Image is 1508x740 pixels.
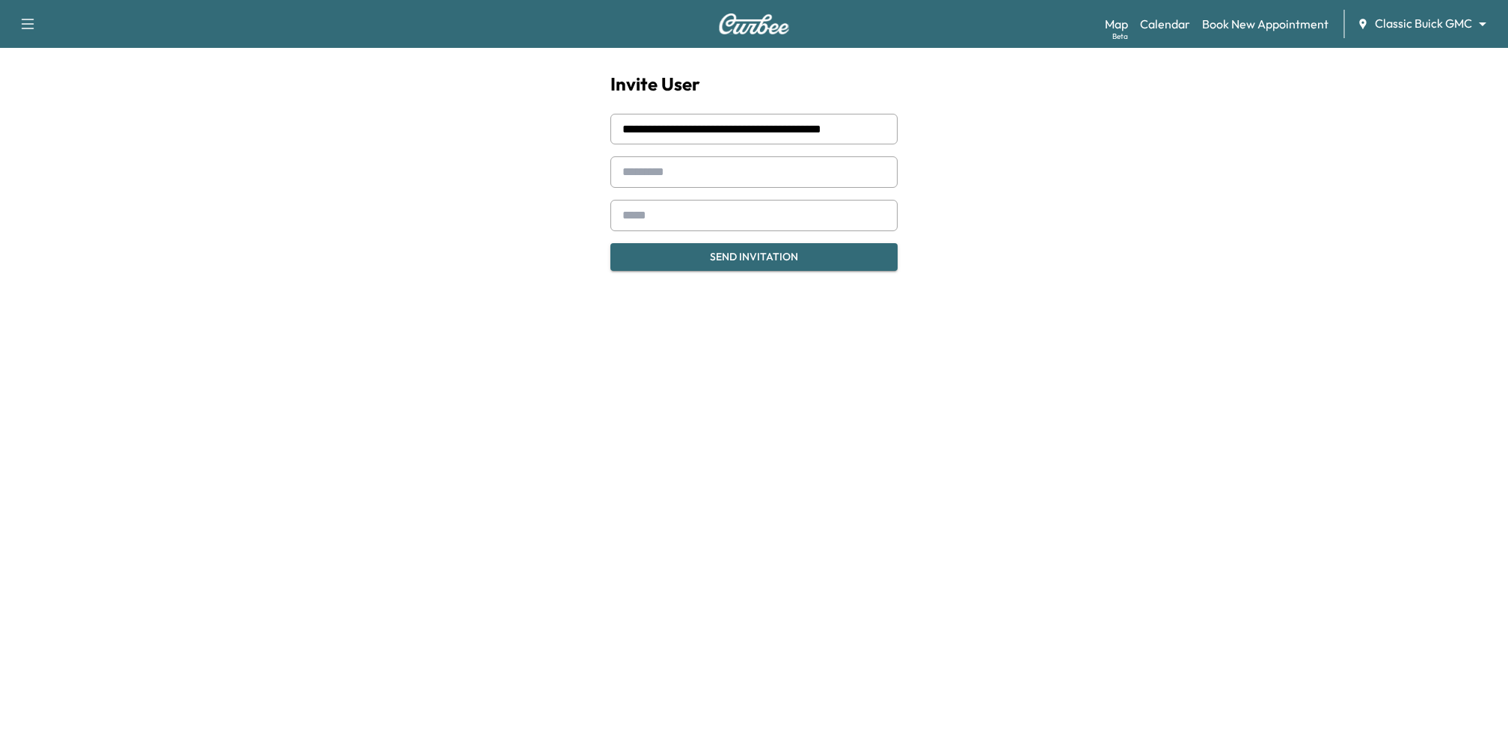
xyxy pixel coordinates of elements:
[1140,15,1190,33] a: Calendar
[1202,15,1328,33] a: Book New Appointment
[610,243,898,271] button: Send Invitation
[718,13,790,34] img: Curbee Logo
[1375,15,1472,32] span: Classic Buick GMC
[1105,15,1128,33] a: MapBeta
[610,72,898,96] h1: Invite User
[1112,31,1128,42] div: Beta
